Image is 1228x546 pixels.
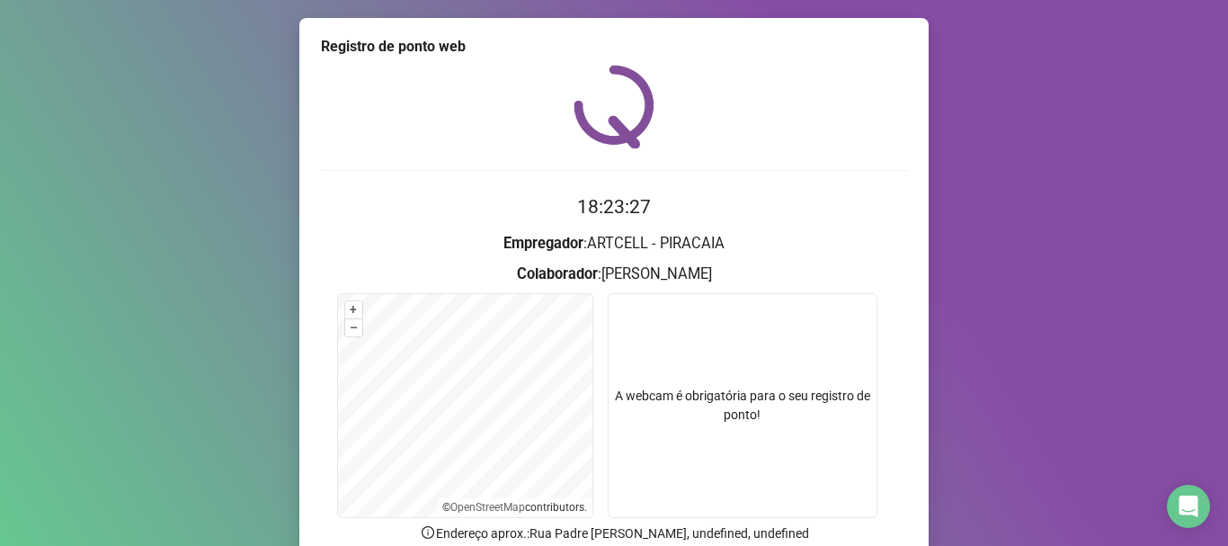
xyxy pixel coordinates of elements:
div: Open Intercom Messenger [1167,485,1210,528]
button: – [345,319,362,336]
span: info-circle [420,524,436,541]
strong: Empregador [503,235,583,252]
img: QRPoint [574,65,654,148]
div: Registro de ponto web [321,36,907,58]
h3: : ARTCELL - PIRACAIA [321,232,907,255]
a: OpenStreetMap [450,501,525,514]
strong: Colaborador [517,265,598,282]
button: + [345,301,362,318]
li: © contributors. [442,501,587,514]
time: 18:23:27 [577,196,651,218]
h3: : [PERSON_NAME] [321,263,907,286]
div: A webcam é obrigatória para o seu registro de ponto! [608,293,877,518]
p: Endereço aprox. : Rua Padre [PERSON_NAME], undefined, undefined [321,524,907,543]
